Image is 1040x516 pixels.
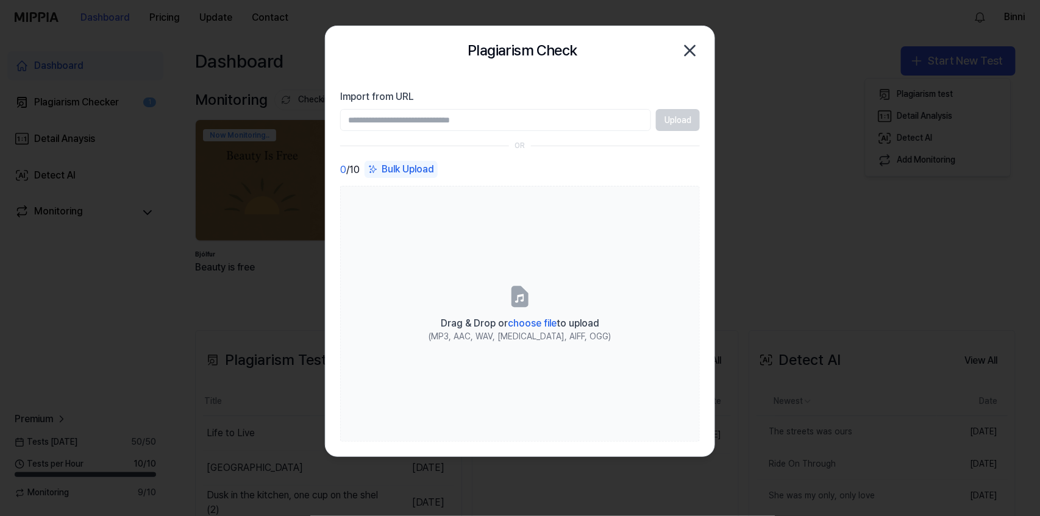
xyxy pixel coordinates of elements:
[340,163,346,177] span: 0
[340,161,360,178] div: / 10
[508,317,557,329] span: choose file
[515,141,525,151] div: OR
[429,331,611,343] div: (MP3, AAC, WAV, [MEDICAL_DATA], AIFF, OGG)
[365,161,438,178] button: Bulk Upload
[365,161,438,178] div: Bulk Upload
[340,90,700,104] label: Import from URL
[468,39,577,62] h2: Plagiarism Check
[441,317,599,329] span: Drag & Drop or to upload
